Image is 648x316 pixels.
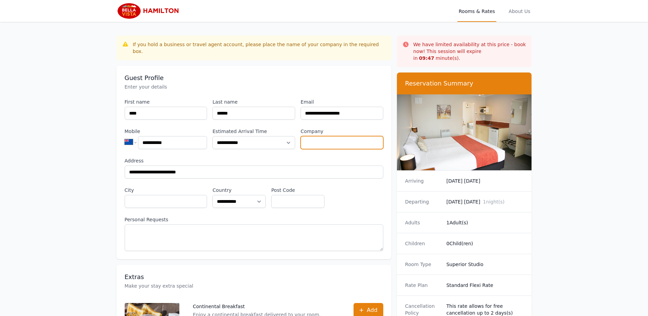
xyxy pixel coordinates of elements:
label: Company [301,128,383,135]
label: Mobile [125,128,207,135]
dd: 1 Adult(s) [446,219,524,226]
dt: Adults [405,219,441,226]
h3: Extras [125,273,383,281]
label: Last name [212,98,295,105]
span: Add [367,306,377,314]
img: Bella Vista Hamilton [116,3,182,19]
dt: Children [405,240,441,247]
span: 1 night(s) [483,199,505,205]
dd: 0 Child(ren) [446,240,524,247]
label: Email [301,98,383,105]
label: Post Code [271,187,325,194]
dd: Superior Studio [446,261,524,268]
p: Make your stay extra special [125,282,383,289]
dd: [DATE] [DATE] [446,177,524,184]
p: Enter your details [125,83,383,90]
dd: [DATE] [DATE] [446,198,524,205]
dd: Standard Flexi Rate [446,282,524,289]
h3: Guest Profile [125,74,383,82]
label: City [125,187,207,194]
div: If you hold a business or travel agent account, please place the name of your company in the requ... [133,41,386,55]
strong: 09 : 47 [419,55,435,61]
label: Personal Requests [125,216,383,223]
p: We have limited availability at this price - book now! This session will expire in minute(s). [413,41,526,62]
label: Address [125,157,383,164]
p: Continental Breakfast [193,303,321,310]
dt: Arriving [405,177,441,184]
label: First name [125,98,207,105]
label: Estimated Arrival Time [212,128,295,135]
dt: Room Type [405,261,441,268]
dt: Departing [405,198,441,205]
img: Superior Studio [397,94,532,170]
dt: Rate Plan [405,282,441,289]
h3: Reservation Summary [405,79,524,88]
label: Country [212,187,266,194]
